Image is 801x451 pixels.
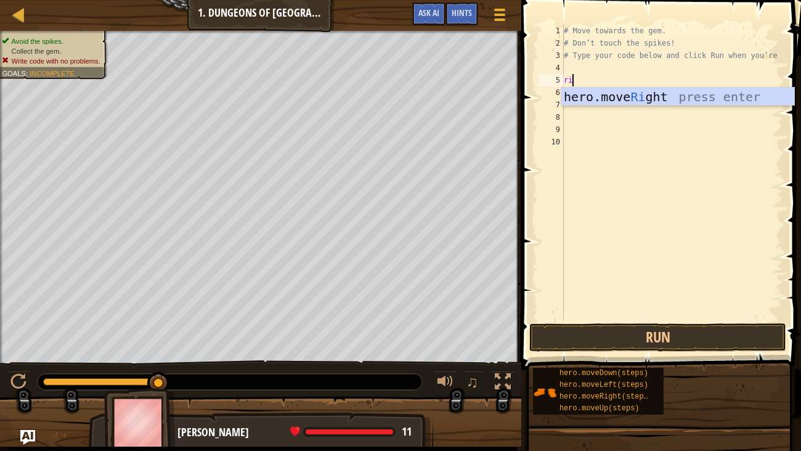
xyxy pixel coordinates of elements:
div: 1 [539,25,564,37]
span: hero.moveUp(steps) [559,404,640,413]
li: Collect the gem. [2,46,100,56]
span: Avoid the spikes. [12,37,63,45]
span: Goals [2,69,26,77]
button: ♫ [464,371,485,396]
span: Write code with no problems. [12,57,100,65]
div: 10 [539,136,564,148]
button: Run [529,323,786,352]
button: Toggle fullscreen [490,371,515,396]
span: Collect the gem. [12,47,62,55]
div: 3 [539,49,564,62]
li: Avoid the spikes. [2,36,100,46]
span: Hints [452,7,472,19]
div: 6 [539,86,564,99]
span: 11 [402,424,412,439]
span: ♫ [466,373,479,391]
div: 5 [539,74,564,86]
span: Ask AI [418,7,439,19]
img: portrait.png [533,381,556,404]
button: Ask AI [412,2,445,25]
li: Write code with no problems. [2,56,100,66]
button: Ask AI [20,430,35,445]
div: 7 [539,99,564,111]
div: 8 [539,111,564,123]
div: [PERSON_NAME] [177,424,421,441]
div: health: 11 / 11 [290,426,412,437]
span: hero.moveRight(steps) [559,392,653,401]
div: 4 [539,62,564,74]
span: Incomplete [30,69,75,77]
button: Adjust volume [433,371,458,396]
span: hero.moveLeft(steps) [559,381,648,389]
button: Show game menu [484,2,515,31]
div: 9 [539,123,564,136]
span: : [26,69,30,77]
div: 2 [539,37,564,49]
button: Ctrl + P: Pause [6,371,31,396]
span: hero.moveDown(steps) [559,369,648,378]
